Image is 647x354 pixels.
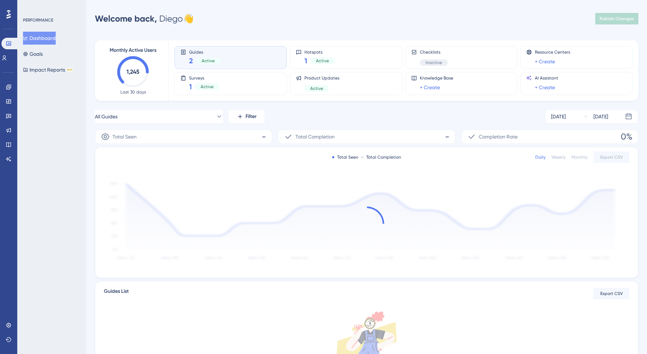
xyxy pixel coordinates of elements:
[229,109,265,124] button: Filter
[420,75,453,81] span: Knowledge Base
[535,154,546,160] div: Daily
[127,68,139,75] text: 1,245
[189,82,192,92] span: 1
[551,112,566,121] div: [DATE]
[95,112,118,121] span: All Guides
[621,131,632,142] span: 0%
[310,86,323,91] span: Active
[316,58,329,64] span: Active
[95,109,223,124] button: All Guides
[535,49,570,55] span: Resource Centers
[535,83,555,92] a: + Create
[110,46,156,55] span: Monthly Active Users
[593,288,629,299] button: Export CSV
[295,132,335,141] span: Total Completion
[426,60,442,65] span: Inactive
[304,75,339,81] span: Product Updates
[600,154,623,160] span: Export CSV
[23,32,56,45] button: Dashboard
[600,16,634,22] span: Publish Changes
[23,63,73,76] button: Impact ReportsBETA
[535,75,558,81] span: AI Assistant
[104,287,129,300] span: Guides List
[262,131,266,142] span: -
[332,154,358,160] div: Total Seen
[246,112,257,121] span: Filter
[66,68,73,72] div: BETA
[445,131,449,142] span: -
[23,47,43,60] button: Goals
[420,49,448,55] span: Checklists
[95,13,194,24] div: Diego 👋
[23,17,53,23] div: PERFORMANCE
[361,154,401,160] div: Total Completion
[120,89,146,95] span: Last 30 days
[304,56,307,66] span: 1
[595,13,638,24] button: Publish Changes
[95,13,157,24] span: Welcome back,
[189,49,220,54] span: Guides
[304,49,335,54] span: Hotspots
[593,112,608,121] div: [DATE]
[600,291,623,296] span: Export CSV
[420,83,440,92] a: + Create
[113,132,137,141] span: Total Seen
[189,75,219,80] span: Surveys
[479,132,518,141] span: Completion Rate
[572,154,588,160] div: Monthly
[202,58,215,64] span: Active
[201,84,214,90] span: Active
[535,57,555,66] a: + Create
[593,151,629,163] button: Export CSV
[189,56,193,66] span: 2
[551,154,566,160] div: Weekly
